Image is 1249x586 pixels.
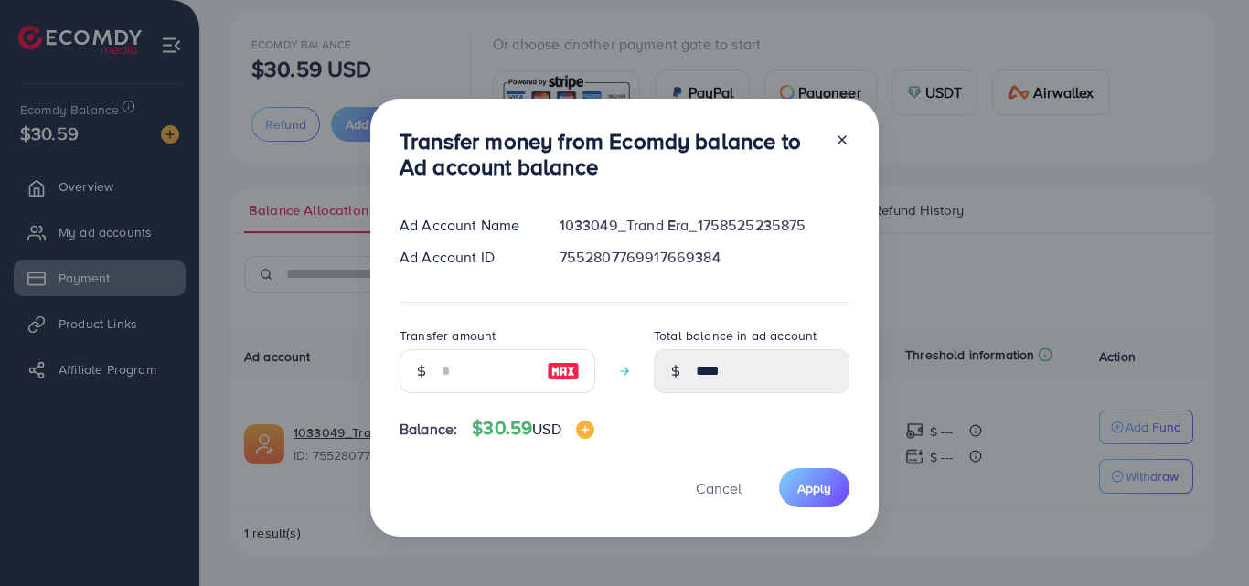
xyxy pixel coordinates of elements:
[696,478,742,498] span: Cancel
[779,468,849,507] button: Apply
[472,417,593,440] h4: $30.59
[545,247,864,268] div: 7552807769917669384
[547,360,580,382] img: image
[400,419,457,440] span: Balance:
[545,215,864,236] div: 1033049_Trand Era_1758525235875
[1171,504,1235,572] iframe: Chat
[576,421,594,439] img: image
[400,128,820,181] h3: Transfer money from Ecomdy balance to Ad account balance
[797,479,831,497] span: Apply
[400,326,496,345] label: Transfer amount
[385,247,545,268] div: Ad Account ID
[654,326,817,345] label: Total balance in ad account
[532,419,560,439] span: USD
[385,215,545,236] div: Ad Account Name
[673,468,764,507] button: Cancel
